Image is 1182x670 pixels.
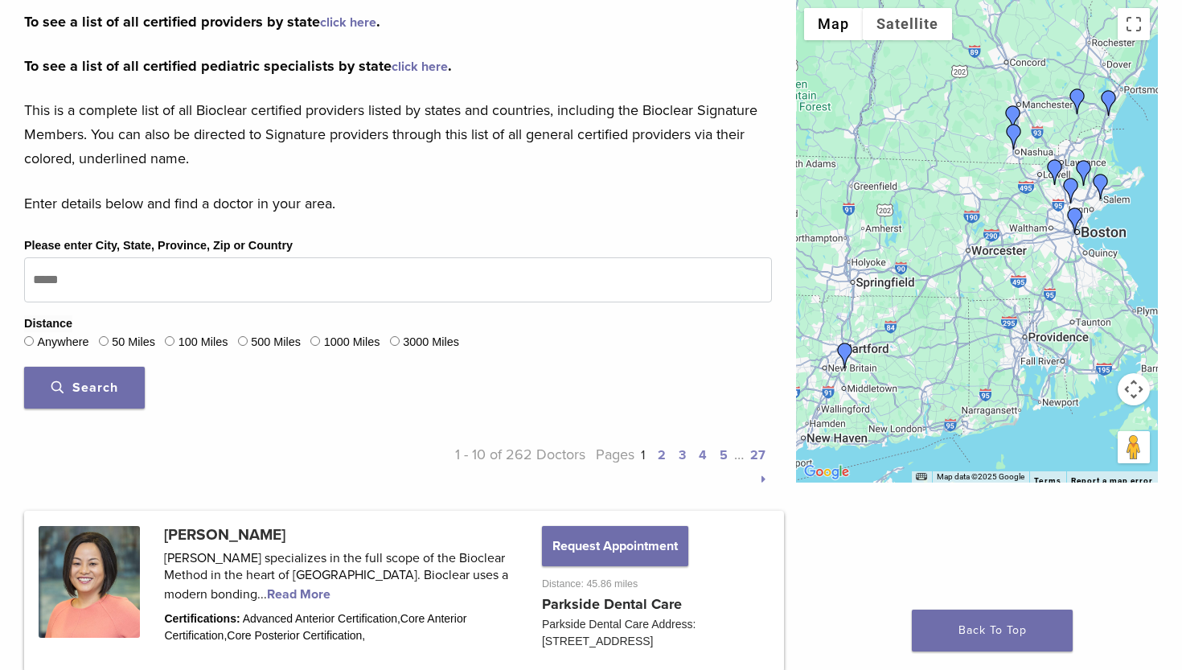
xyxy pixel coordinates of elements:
[832,343,858,368] div: Dr. Julia Karpman
[800,462,853,483] a: Open this area in Google Maps (opens a new window)
[24,98,772,171] p: This is a complete list of all Bioclear certified providers listed by states and countries, inclu...
[1000,105,1026,131] div: Dr. Silvia Huang-Yue
[1071,160,1097,186] div: Dr. Nicholas DiMauro
[392,59,448,75] a: click here
[679,447,686,463] a: 3
[37,334,88,351] label: Anywhere
[1062,208,1088,233] div: Dr. Kristen Dority
[1096,90,1122,116] div: Dr. Neelima Ravi
[1058,178,1084,203] div: Dr. Cara Lund
[24,191,772,216] p: Enter details below and find a doctor in your area.
[24,13,380,31] strong: To see a list of all certified providers by state .
[1118,373,1150,405] button: Map camera controls
[51,380,118,396] span: Search
[916,471,927,483] button: Keyboard shortcuts
[800,462,853,483] img: Google
[179,334,228,351] label: 100 Miles
[251,334,301,351] label: 500 Miles
[641,447,645,463] a: 1
[585,442,773,491] p: Pages
[1118,431,1150,463] button: Drag Pegman onto the map to open Street View
[403,334,459,351] label: 3000 Miles
[1071,476,1153,485] a: Report a map error
[24,237,293,255] label: Please enter City, State, Province, Zip or Country
[112,334,155,351] label: 50 Miles
[24,57,452,75] strong: To see a list of all certified pediatric specialists by state .
[699,447,707,463] a: 4
[320,14,376,31] a: click here
[1118,8,1150,40] button: Toggle fullscreen view
[1088,174,1114,199] div: Dr. Pamela Maragliano-Muniz
[1034,476,1061,486] a: Terms (opens in new tab)
[1042,159,1068,185] div: Dr. Svetlana Gomer
[398,442,585,491] p: 1 - 10 of 262 Doctors
[324,334,380,351] label: 1000 Miles
[937,472,1024,481] span: Map data ©2025 Google
[863,8,952,40] button: Show satellite imagery
[542,526,688,566] button: Request Appointment
[658,447,666,463] a: 2
[804,8,863,40] button: Show street map
[720,447,728,463] a: 5
[750,447,765,463] a: 27
[1001,124,1027,150] div: Dr. David Yue and Dr. Silvia Huang-Yue
[912,610,1073,652] a: Back To Top
[24,315,72,333] legend: Distance
[1065,88,1090,114] div: Dr. Vera Matshkalyan
[734,446,744,463] span: …
[24,367,145,409] button: Search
